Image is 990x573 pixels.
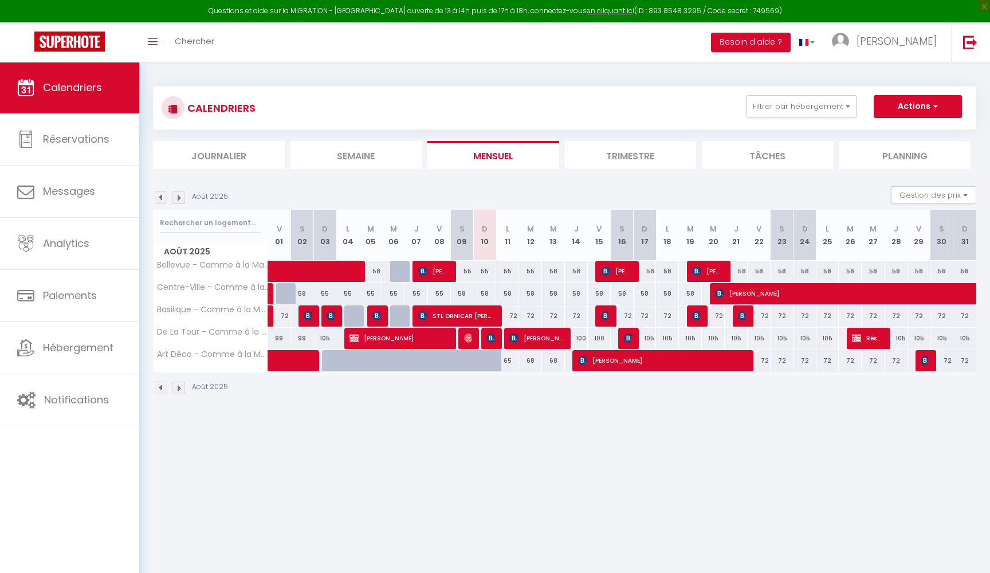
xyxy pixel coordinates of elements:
[930,350,953,371] div: 72
[748,328,771,349] div: 105
[907,305,930,327] div: 72
[451,283,474,304] div: 58
[656,305,679,327] div: 72
[268,328,291,349] div: 99
[885,328,907,349] div: 105
[290,283,313,304] div: 58
[519,350,542,371] div: 68
[793,261,816,282] div: 58
[300,223,305,234] abbr: S
[565,283,588,304] div: 58
[336,283,359,304] div: 55
[962,223,968,234] abbr: D
[666,223,669,234] abbr: L
[847,223,854,234] abbr: M
[192,382,228,393] p: Août 2025
[725,261,748,282] div: 58
[160,213,261,233] input: Rechercher un logement...
[816,210,839,261] th: 25
[634,283,657,304] div: 58
[692,260,722,282] span: [PERSON_NAME]
[885,350,907,371] div: 72
[155,350,270,359] span: Art Déco - Comme à la Maison
[907,210,930,261] th: 29
[268,305,291,327] div: 72
[634,328,657,349] div: 105
[542,261,565,282] div: 58
[565,141,697,169] li: Trimestre
[793,350,816,371] div: 72
[154,244,268,260] span: Août 2025
[656,210,679,261] th: 18
[930,261,953,282] div: 58
[155,328,270,336] span: De La Tour - Comme à la Maison
[313,328,336,349] div: 105
[155,283,270,292] span: Centre-Ville - Comme à la Maison
[793,210,816,261] th: 24
[290,141,422,169] li: Semaine
[565,328,588,349] div: 100
[634,305,657,327] div: 72
[43,80,102,95] span: Calendriers
[405,283,428,304] div: 55
[459,223,465,234] abbr: S
[702,141,834,169] li: Tâches
[496,210,519,261] th: 11
[418,260,449,282] span: [PERSON_NAME]
[624,327,631,349] span: [PERSON_NAME]
[527,223,534,234] abbr: M
[839,305,862,327] div: 72
[611,210,634,261] th: 16
[588,283,611,304] div: 58
[711,33,791,52] button: Besoin d'aide ?
[43,288,97,303] span: Paiements
[542,305,565,327] div: 72
[428,283,451,304] div: 55
[885,261,907,282] div: 58
[565,261,588,282] div: 58
[771,305,793,327] div: 72
[692,305,700,327] span: [PERSON_NAME]
[327,305,334,327] span: [PERSON_NAME]
[451,210,474,261] th: 09
[862,261,885,282] div: 58
[725,210,748,261] th: 21
[738,305,745,327] span: [PERSON_NAME]
[702,305,725,327] div: 72
[862,350,885,371] div: 72
[473,261,496,282] div: 55
[852,327,882,349] span: Réservée Sauvat
[771,261,793,282] div: 58
[550,223,557,234] abbr: M
[832,33,849,50] img: ...
[874,95,962,118] button: Actions
[43,340,113,355] span: Hébergement
[574,223,579,234] abbr: J
[313,210,336,261] th: 03
[166,22,223,62] a: Chercher
[34,32,105,52] img: Super Booking
[907,328,930,349] div: 105
[496,305,519,327] div: 72
[916,223,921,234] abbr: V
[155,261,270,269] span: Bellevue - Comme à la Maison
[963,35,977,49] img: logout
[418,305,494,327] span: STL ORNICAR [PERSON_NAME]
[702,328,725,349] div: 105
[930,305,953,327] div: 72
[428,210,451,261] th: 08
[601,305,608,327] span: [PERSON_NAME]
[870,223,877,234] abbr: M
[771,210,793,261] th: 23
[153,141,285,169] li: Journalier
[748,210,771,261] th: 22
[748,350,771,371] div: 72
[542,283,565,304] div: 58
[184,95,256,121] h3: CALENDRIERS
[687,223,694,234] abbr: M
[596,223,602,234] abbr: V
[43,132,109,146] span: Réservations
[862,305,885,327] div: 72
[565,210,588,261] th: 14
[464,327,472,349] span: [PERSON_NAME]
